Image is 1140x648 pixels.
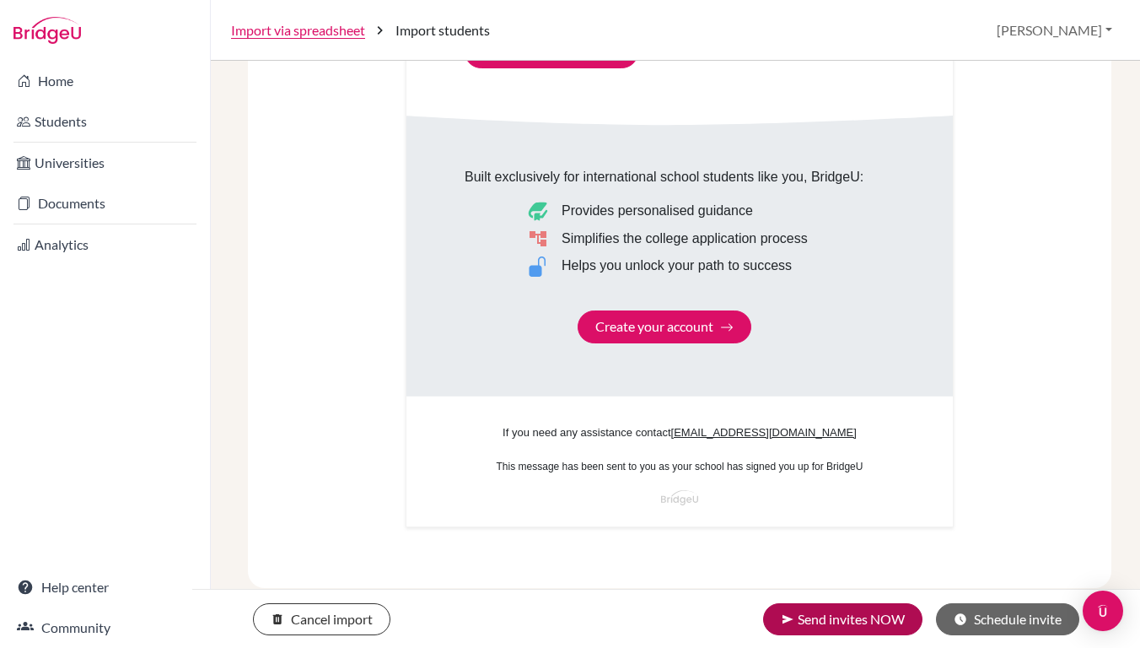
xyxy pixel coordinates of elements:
[528,229,863,250] li: Simplifies the college application process
[781,613,794,626] i: send
[3,105,207,138] a: Students
[528,202,548,222] img: Bookmark icon
[3,146,207,180] a: Universities
[936,603,1079,635] button: Schedule invite
[406,109,953,402] img: Email grey background
[954,613,967,626] i: schedule
[3,228,207,262] a: Analytics
[3,570,207,604] a: Help center
[528,256,548,277] img: Lock icon
[271,613,284,626] i: delete
[989,14,1120,46] button: [PERSON_NAME]
[231,20,365,40] a: Import via spreadsheet
[13,17,81,44] img: Bridge-U
[3,186,207,220] a: Documents
[465,167,863,187] p: Built exclusively for international school students like you, BridgeU:
[528,229,548,249] img: Graph icon
[253,603,390,635] button: Cancel import
[659,490,700,505] img: BridgeU logo
[763,603,922,635] button: Send invites NOW
[372,22,389,39] i: chevron_right
[671,426,857,439] a: [EMAIL_ADDRESS][DOMAIN_NAME]
[3,611,207,645] a: Community
[503,423,857,443] p: If you need any assistance contact
[1083,591,1123,631] div: Open Intercom Messenger
[528,256,863,277] li: Helps you unlock your path to success
[395,20,490,40] span: Import students
[528,201,863,222] li: Provides personalised guidance
[3,64,207,98] a: Home
[497,456,863,477] p: This message has been sent to you as your school has signed you up for BridgeU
